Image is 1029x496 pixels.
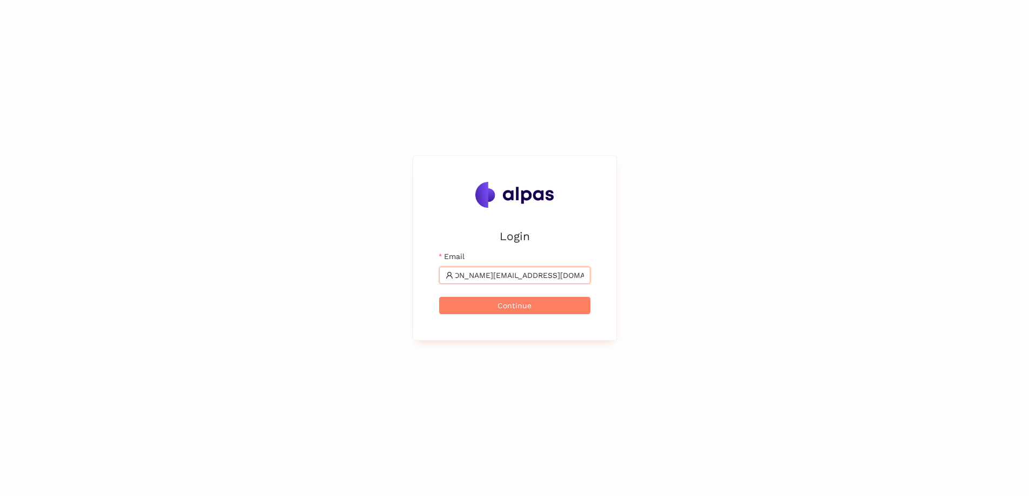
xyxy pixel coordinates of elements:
img: Alpas.ai Logo [475,182,554,208]
button: Continue [439,297,590,314]
input: Email [455,269,584,281]
label: Email [439,250,465,262]
span: Continue [497,300,532,311]
h2: Login [439,227,590,245]
span: user [446,271,453,279]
